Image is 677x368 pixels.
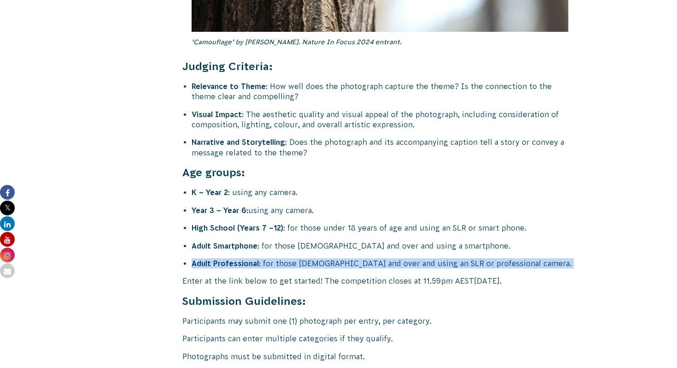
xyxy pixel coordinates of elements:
[192,242,257,250] strong: Adult Smartphone
[182,316,578,326] p: Participants may submit one (1) photograph per entry, per category.
[192,223,578,233] li: : for those under 18 years of age and using an SLR or smart phone.
[192,138,285,146] strong: Narrative and Storytelling
[192,109,578,130] li: : The aesthetic quality and visual appeal of the photograph, including consideration of compositi...
[192,259,259,267] strong: Adult Professional
[192,224,283,232] strong: High School (Years 7 –12)
[192,82,266,90] strong: Relevance to Theme
[182,295,306,307] strong: Submission Guidelines:
[182,333,578,344] p: Participants can enter multiple categories if they qualify.
[192,258,578,268] li: : for those [DEMOGRAPHIC_DATA] and over and using an SLR or professional camera.
[192,206,248,214] strong: Year 3 – Year 6:
[192,187,578,197] li: : using any camera.
[182,166,245,178] strong: Age groups:
[182,276,578,286] p: Enter at the link below to get started! The competition closes at 11.59pm AEST[DATE].
[182,351,578,362] p: Photographs must be submitted in digital format.
[192,38,402,46] em: ‘Camouflage’ by [PERSON_NAME]. Nature In Focus 2024 entrant.
[182,60,273,72] strong: Judging Criteria:
[192,110,242,119] strong: Visual Impact
[192,137,578,158] li: : Does the photograph and its accompanying caption tell a story or convey a message related to th...
[192,81,578,102] li: : How well does the photograph capture the theme? Is the connection to the theme clear and compel...
[192,241,578,251] li: : for those [DEMOGRAPHIC_DATA] and over and using a smartphone.
[192,205,578,215] li: using any camera.
[192,188,228,196] strong: K – Year 2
